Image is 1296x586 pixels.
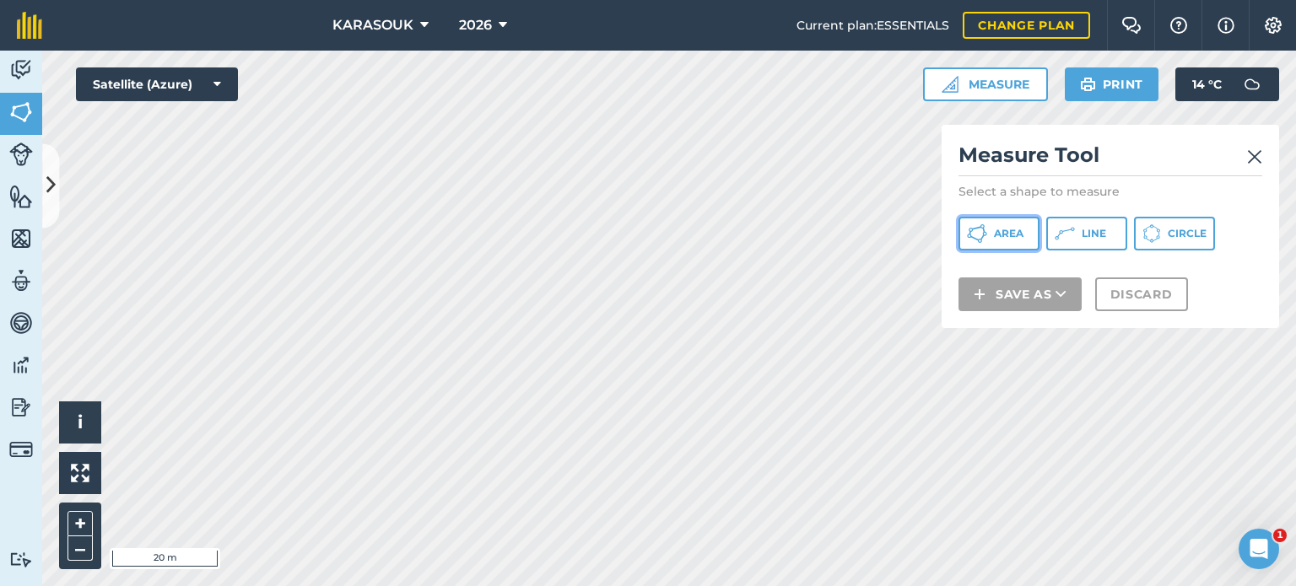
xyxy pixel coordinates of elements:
[963,12,1090,39] a: Change plan
[9,268,33,293] img: svg+xml;base64,PD94bWwgdmVyc2lvbj0iMS4wIiBlbmNvZGluZz0idXRmLTgiPz4KPCEtLSBHZW5lcmF0b3I6IEFkb2JlIE...
[1080,74,1096,94] img: svg+xml;base64,PHN2ZyB4bWxucz0iaHR0cDovL3d3dy53My5vcmcvMjAwMC9zdmciIHdpZHRoPSIxOSIgaGVpZ2h0PSIyNC...
[1169,17,1189,34] img: A question mark icon
[958,217,1039,250] button: Area
[958,142,1262,176] h2: Measure Tool
[78,411,83,433] span: i
[1134,217,1215,250] button: Circle
[459,15,492,35] span: 2026
[974,284,985,304] img: svg+xml;base64,PHN2ZyB4bWxucz0iaHR0cDovL3d3dy53My5vcmcvMjAwMC9zdmciIHdpZHRoPSIxNCIgaGVpZ2h0PSIyNC...
[9,438,33,461] img: svg+xml;base64,PD94bWwgdmVyc2lvbj0iMS4wIiBlbmNvZGluZz0idXRmLTgiPz4KPCEtLSBHZW5lcmF0b3I6IEFkb2JlIE...
[67,536,93,561] button: –
[923,67,1048,101] button: Measure
[1175,67,1279,101] button: 14 °C
[1046,217,1127,250] button: Line
[67,511,93,536] button: +
[71,464,89,482] img: Four arrows, one pointing top left, one top right, one bottom right and the last bottom left
[994,227,1023,240] span: Area
[1065,67,1159,101] button: Print
[942,76,958,93] img: Ruler icon
[1168,227,1207,240] span: Circle
[9,226,33,251] img: svg+xml;base64,PHN2ZyB4bWxucz0iaHR0cDovL3d3dy53My5vcmcvMjAwMC9zdmciIHdpZHRoPSI1NiIgaGVpZ2h0PSI2MC...
[9,99,33,125] img: svg+xml;base64,PHN2ZyB4bWxucz0iaHR0cDovL3d3dy53My5vcmcvMjAwMC9zdmciIHdpZHRoPSI1NiIgaGVpZ2h0PSI2MC...
[9,310,33,336] img: svg+xml;base64,PD94bWwgdmVyc2lvbj0iMS4wIiBlbmNvZGluZz0idXRmLTgiPz4KPCEtLSBHZW5lcmF0b3I6IEFkb2JlIE...
[76,67,238,101] button: Satellite (Azure)
[1218,15,1234,35] img: svg+xml;base64,PHN2ZyB4bWxucz0iaHR0cDovL3d3dy53My5vcmcvMjAwMC9zdmciIHdpZHRoPSIxNyIgaGVpZ2h0PSIxNy...
[1095,277,1188,311] button: Discard
[1082,227,1106,240] span: Line
[1121,17,1142,34] img: Two speech bubbles overlapping with the left bubble in the forefront
[1273,529,1287,542] span: 1
[958,183,1262,200] p: Select a shape to measure
[796,16,949,35] span: Current plan : ESSENTIALS
[9,395,33,420] img: svg+xml;base64,PD94bWwgdmVyc2lvbj0iMS4wIiBlbmNvZGluZz0idXRmLTgiPz4KPCEtLSBHZW5lcmF0b3I6IEFkb2JlIE...
[1239,529,1279,569] iframe: Intercom live chat
[9,57,33,83] img: svg+xml;base64,PD94bWwgdmVyc2lvbj0iMS4wIiBlbmNvZGluZz0idXRmLTgiPz4KPCEtLSBHZW5lcmF0b3I6IEFkb2JlIE...
[1235,67,1269,101] img: svg+xml;base64,PD94bWwgdmVyc2lvbj0iMS4wIiBlbmNvZGluZz0idXRmLTgiPz4KPCEtLSBHZW5lcmF0b3I6IEFkb2JlIE...
[1192,67,1222,101] span: 14 ° C
[59,401,101,444] button: i
[9,352,33,378] img: svg+xml;base64,PD94bWwgdmVyc2lvbj0iMS4wIiBlbmNvZGluZz0idXRmLTgiPz4KPCEtLSBHZW5lcmF0b3I6IEFkb2JlIE...
[17,12,42,39] img: fieldmargin Logo
[9,184,33,209] img: svg+xml;base64,PHN2ZyB4bWxucz0iaHR0cDovL3d3dy53My5vcmcvMjAwMC9zdmciIHdpZHRoPSI1NiIgaGVpZ2h0PSI2MC...
[332,15,413,35] span: KARASOUK
[9,142,33,166] img: svg+xml;base64,PD94bWwgdmVyc2lvbj0iMS4wIiBlbmNvZGluZz0idXRmLTgiPz4KPCEtLSBHZW5lcmF0b3I6IEFkb2JlIE...
[1247,147,1262,167] img: svg+xml;base64,PHN2ZyB4bWxucz0iaHR0cDovL3d3dy53My5vcmcvMjAwMC9zdmciIHdpZHRoPSIyMiIgaGVpZ2h0PSIzMC...
[9,551,33,567] img: svg+xml;base64,PD94bWwgdmVyc2lvbj0iMS4wIiBlbmNvZGluZz0idXRmLTgiPz4KPCEtLSBHZW5lcmF0b3I6IEFkb2JlIE...
[1263,17,1283,34] img: A cog icon
[958,277,1082,311] button: Save as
